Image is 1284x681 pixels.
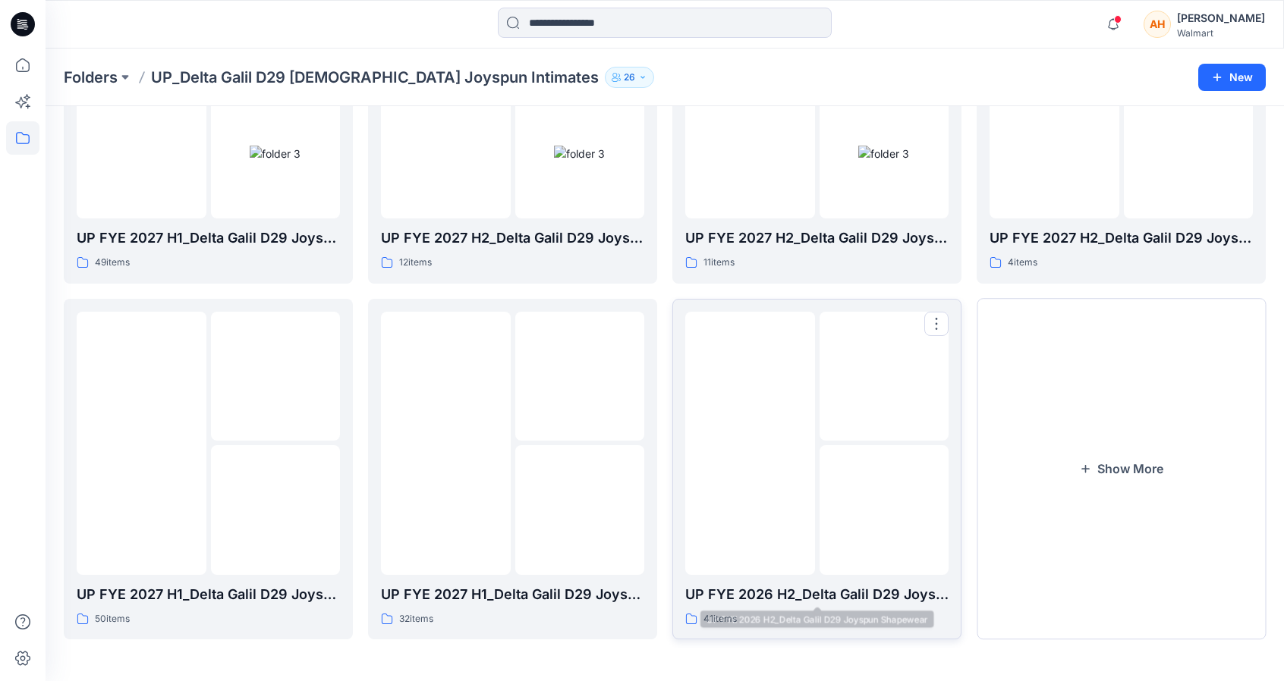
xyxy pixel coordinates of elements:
p: UP FYE 2027 H1_Delta Galil D29 Joyspun Shapewear [77,584,340,605]
img: folder 3 [250,146,301,162]
img: folder 3 [858,146,909,162]
div: [PERSON_NAME] [1177,9,1265,27]
button: Show More [977,299,1266,640]
a: folder 1folder 2folder 3UP FYE 2027 H1_Delta Galil D29 Joyspun Shapewear50items [64,299,353,640]
p: UP FYE 2027 H2_Delta Galil D29 Joyspun Shapewear [685,228,949,249]
p: 41 items [703,611,737,627]
p: UP_Delta Galil D29 [DEMOGRAPHIC_DATA] Joyspun Intimates [151,67,599,88]
p: 50 items [95,611,130,627]
img: folder 2 [858,368,909,384]
button: New [1198,64,1266,91]
a: folder 1folder 2folder 3UP FYE 2026 H2_Delta Galil D29 Joyspun Shapewear41items [672,299,961,640]
img: folder 3 [1163,146,1213,162]
p: UP FYE 2027 H1_Delta Galil D29 Joyspun Panties [77,228,340,249]
a: Folders [64,67,118,88]
div: Walmart [1177,27,1265,39]
p: 11 items [703,255,735,271]
img: folder 3 [554,146,605,162]
p: UP FYE 2026 H2_Delta Galil D29 Joyspun Shapewear [685,584,949,605]
p: 49 items [95,255,130,271]
p: 32 items [399,611,433,627]
a: folder 1folder 2folder 3UP FYE 2027 H1_Delta Galil D29 Joyspun Bras Board32items [368,299,657,640]
p: 12 items [399,255,432,271]
img: folder 2 [554,368,605,384]
p: UP FYE 2027 H2_Delta Galil D29 Joyspun Panties [381,228,644,249]
p: 4 items [1008,255,1037,271]
button: 26 [605,67,654,88]
div: AH [1144,11,1171,38]
p: 26 [624,69,635,86]
p: UP FYE 2027 H1_Delta Galil D29 Joyspun Bras Board [381,584,644,605]
p: UP FYE 2027 H2_Delta Galil D29 Joyspun Bras Board [990,228,1253,249]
